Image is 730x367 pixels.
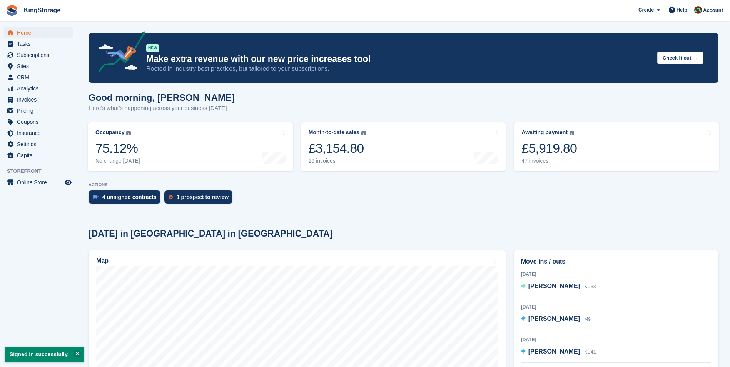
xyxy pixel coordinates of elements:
[146,65,651,73] p: Rooted in industry best practices, but tailored to your subscriptions.
[93,195,99,199] img: contract_signature_icon-13c848040528278c33f63329250d36e43548de30e8caae1d1a13099fd9432cc5.svg
[126,131,131,135] img: icon-info-grey-7440780725fd019a000dd9b08b2336e03edf1995a4989e88bcd33f0948082b44.svg
[301,122,506,171] a: Month-to-date sales £3,154.80 29 invoices
[521,304,711,310] div: [DATE]
[4,128,73,138] a: menu
[177,194,229,200] div: 1 prospect to review
[17,27,63,38] span: Home
[521,282,596,292] a: [PERSON_NAME] KU33
[4,83,73,94] a: menu
[89,182,718,187] p: ACTIONS
[146,44,159,52] div: NEW
[89,104,235,113] p: Here's what's happening across your business [DATE]
[657,52,703,64] button: Check it out →
[164,190,236,207] a: 1 prospect to review
[92,31,146,75] img: price-adjustments-announcement-icon-8257ccfd72463d97f412b2fc003d46551f7dbcb40ab6d574587a9cd5c0d94...
[521,140,577,156] div: £5,919.80
[4,94,73,105] a: menu
[4,27,73,38] a: menu
[17,38,63,49] span: Tasks
[63,178,73,187] a: Preview store
[146,53,651,65] p: Make extra revenue with our new price increases tool
[6,5,18,16] img: stora-icon-8386f47178a22dfd0bd8f6a31ec36ba5ce8667c1dd55bd0f319d3a0aa187defe.svg
[309,140,366,156] div: £3,154.80
[17,139,63,150] span: Settings
[309,129,359,136] div: Month-to-date sales
[584,284,596,289] span: KU33
[638,6,654,14] span: Create
[521,314,591,324] a: [PERSON_NAME] M9
[4,38,73,49] a: menu
[521,271,711,278] div: [DATE]
[570,131,574,135] img: icon-info-grey-7440780725fd019a000dd9b08b2336e03edf1995a4989e88bcd33f0948082b44.svg
[17,83,63,94] span: Analytics
[528,283,580,289] span: [PERSON_NAME]
[4,50,73,60] a: menu
[4,72,73,83] a: menu
[89,92,235,103] h1: Good morning, [PERSON_NAME]
[96,257,109,264] h2: Map
[309,158,366,164] div: 29 invoices
[88,122,293,171] a: Occupancy 75.12% No change [DATE]
[21,4,63,17] a: KingStorage
[5,347,84,362] p: Signed in successfully.
[521,158,577,164] div: 47 invoices
[4,117,73,127] a: menu
[89,229,332,239] h2: [DATE] in [GEOGRAPHIC_DATA] in [GEOGRAPHIC_DATA]
[17,61,63,72] span: Sites
[361,131,366,135] img: icon-info-grey-7440780725fd019a000dd9b08b2336e03edf1995a4989e88bcd33f0948082b44.svg
[17,177,63,188] span: Online Store
[528,348,580,355] span: [PERSON_NAME]
[89,190,164,207] a: 4 unsigned contracts
[17,128,63,138] span: Insurance
[95,140,140,156] div: 75.12%
[521,336,711,343] div: [DATE]
[694,6,702,14] img: John King
[95,129,124,136] div: Occupancy
[4,105,73,116] a: menu
[17,117,63,127] span: Coupons
[17,50,63,60] span: Subscriptions
[17,105,63,116] span: Pricing
[17,94,63,105] span: Invoices
[677,6,687,14] span: Help
[703,7,723,14] span: Account
[521,257,711,266] h2: Move ins / outs
[7,167,77,175] span: Storefront
[169,195,173,199] img: prospect-51fa495bee0391a8d652442698ab0144808aea92771e9ea1ae160a38d050c398.svg
[102,194,157,200] div: 4 unsigned contracts
[4,139,73,150] a: menu
[584,317,591,322] span: M9
[17,72,63,83] span: CRM
[4,61,73,72] a: menu
[4,150,73,161] a: menu
[528,315,580,322] span: [PERSON_NAME]
[521,347,596,357] a: [PERSON_NAME] KU41
[521,129,568,136] div: Awaiting payment
[95,158,140,164] div: No change [DATE]
[584,349,596,355] span: KU41
[4,177,73,188] a: menu
[17,150,63,161] span: Capital
[514,122,719,171] a: Awaiting payment £5,919.80 47 invoices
